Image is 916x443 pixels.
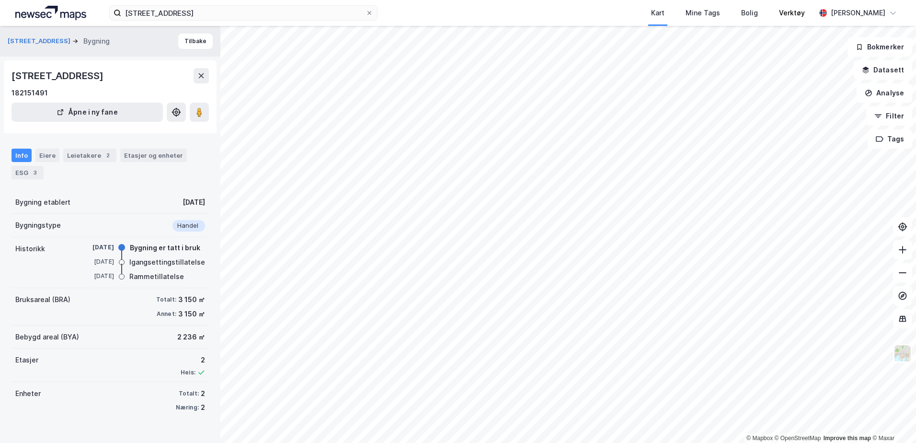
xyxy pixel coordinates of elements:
div: 3 150 ㎡ [178,308,205,320]
a: OpenStreetMap [775,435,821,442]
div: Bygning etablert [15,197,70,208]
div: Bygning er tatt i bruk [130,242,200,254]
button: Tags [868,129,912,149]
div: Heis: [181,369,195,376]
div: Bolig [741,7,758,19]
button: [STREET_ADDRESS] [8,36,72,46]
button: Åpne i ny fane [11,103,163,122]
div: 2 [181,354,205,366]
div: 2 [201,402,205,413]
div: Etasjer og enheter [124,151,183,160]
div: Rammetillatelse [129,271,184,282]
div: 3 150 ㎡ [178,294,205,305]
div: [PERSON_NAME] [831,7,885,19]
div: 2 236 ㎡ [177,331,205,343]
img: logo.a4113a55bc3d86da70a041830d287a7e.svg [15,6,86,20]
div: 2 [103,151,113,160]
div: Enheter [15,388,41,399]
div: Totalt: [156,296,176,303]
div: Historikk [15,243,45,255]
div: Bygning [83,35,110,47]
input: Søk på adresse, matrikkel, gårdeiere, leietakere eller personer [121,6,366,20]
div: [DATE] [76,243,114,252]
div: 182151491 [11,87,48,99]
div: [DATE] [76,257,114,266]
a: Improve this map [824,435,871,442]
div: ESG [11,166,44,179]
iframe: Chat Widget [868,397,916,443]
div: Totalt: [179,390,199,397]
img: Z [893,344,912,362]
div: [DATE] [76,272,114,280]
button: Bokmerker [847,37,912,57]
div: Kart [651,7,664,19]
div: Info [11,149,32,162]
div: [DATE] [183,197,205,208]
div: 2 [201,388,205,399]
div: Næring: [176,404,199,411]
div: Eiere [35,149,59,162]
div: Mine Tags [686,7,720,19]
button: Tilbake [178,34,213,49]
div: Verktøy [779,7,805,19]
div: Igangsettingstillatelse [129,256,205,268]
div: Bygningstype [15,220,61,231]
button: Datasett [854,60,912,80]
div: Etasjer [15,354,38,366]
div: 3 [30,168,40,177]
a: Mapbox [746,435,773,442]
div: Bebygd areal (BYA) [15,331,79,343]
div: [STREET_ADDRESS] [11,68,105,83]
div: Bruksareal (BRA) [15,294,70,305]
button: Filter [866,106,912,126]
div: Leietakere [63,149,116,162]
button: Analyse [857,83,912,103]
div: Annet: [157,310,176,318]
